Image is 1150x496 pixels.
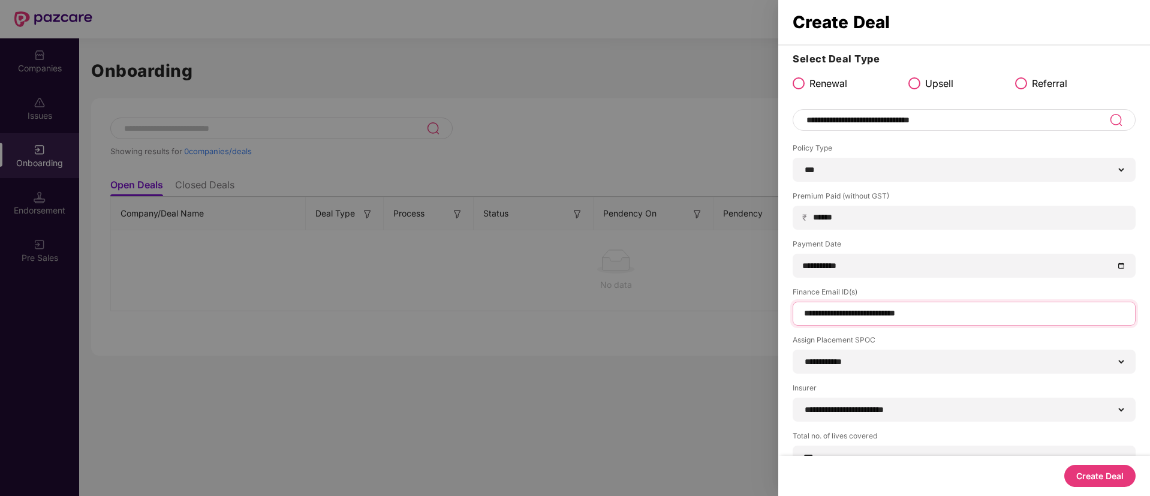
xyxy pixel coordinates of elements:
h3: Select Deal Type [793,52,1136,67]
span: Upsell [925,76,953,91]
label: Premium Paid (without GST) [793,191,1136,206]
label: Payment Date [793,239,1136,254]
label: Finance Email ID(s) [793,287,1136,302]
span: Renewal [809,76,847,91]
label: Total no. of lives covered [793,431,1136,446]
span: ₹ [802,212,812,223]
label: Policy Type [793,143,1136,158]
div: Create Deal [793,16,1136,29]
button: Create Deal [1064,465,1136,487]
label: Insurer [793,383,1136,398]
img: svg+xml;base64,PHN2ZyB3aWR0aD0iMjQiIGhlaWdodD0iMjUiIHZpZXdCb3g9IjAgMCAyNCAyNSIgZmlsbD0ibm9uZSIgeG... [1109,113,1123,127]
label: Assign Placement SPOC [793,335,1136,350]
span: Referral [1032,76,1067,91]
